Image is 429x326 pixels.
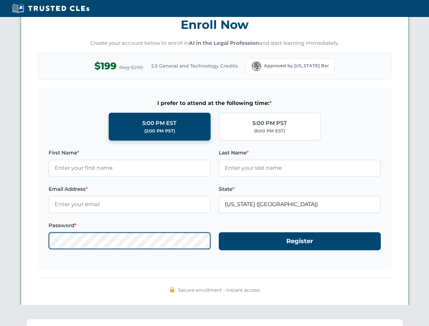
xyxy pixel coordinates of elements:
[219,149,381,157] label: Last Name
[49,160,211,177] input: Enter your first name
[94,58,117,74] span: $199
[49,99,381,108] span: I prefer to attend at the following time:
[219,185,381,193] label: State
[49,221,211,230] label: Password
[252,61,261,71] img: Florida Bar
[38,14,392,35] h3: Enroll Now
[119,64,143,72] span: Reg $299
[10,3,91,14] img: Trusted CLEs
[49,185,211,193] label: Email Address
[49,196,211,213] input: Enter your email
[144,128,175,134] div: (2:00 PM PST)
[264,62,329,69] span: Approved by [US_STATE] Bar
[189,40,259,46] strong: AI in the Legal Profession
[219,232,381,250] button: Register
[219,160,381,177] input: Enter your last name
[252,119,287,128] div: 5:00 PM PST
[151,62,238,70] span: 2.5 General and Technology Credits
[142,119,177,128] div: 5:00 PM EST
[38,39,392,47] p: Create your account below to enroll in and start learning immediately.
[49,149,211,157] label: First Name
[219,196,381,213] input: Florida (FL)
[178,286,260,294] span: Secure enrollment • Instant access
[169,287,175,292] img: 🔒
[254,128,285,134] div: (8:00 PM EST)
